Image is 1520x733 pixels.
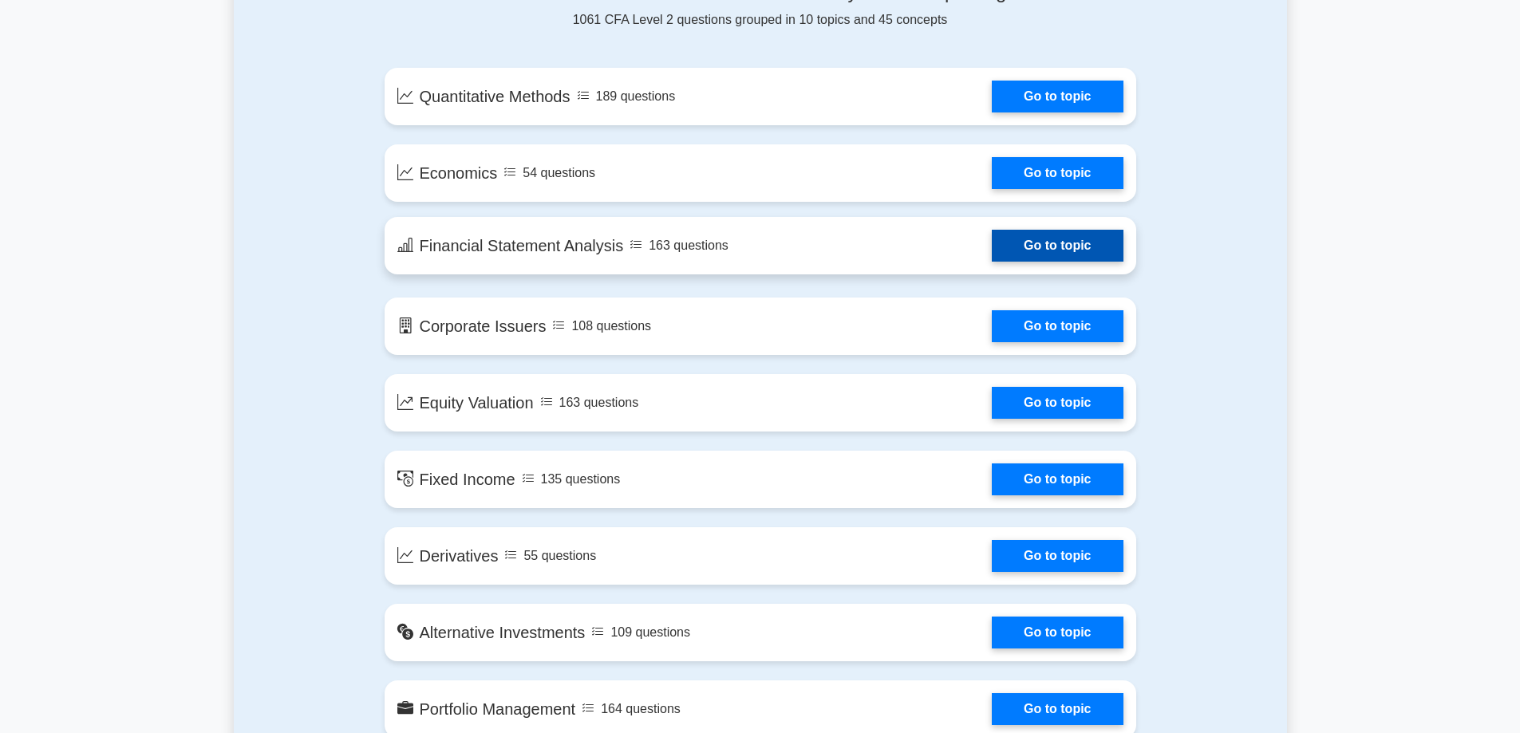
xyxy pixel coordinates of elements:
a: Go to topic [992,230,1123,262]
a: Go to topic [992,693,1123,725]
a: Go to topic [992,540,1123,572]
a: Go to topic [992,617,1123,648]
a: Go to topic [992,463,1123,495]
a: Go to topic [992,157,1123,189]
a: Go to topic [992,387,1123,419]
a: Go to topic [992,81,1123,112]
a: Go to topic [992,310,1123,342]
